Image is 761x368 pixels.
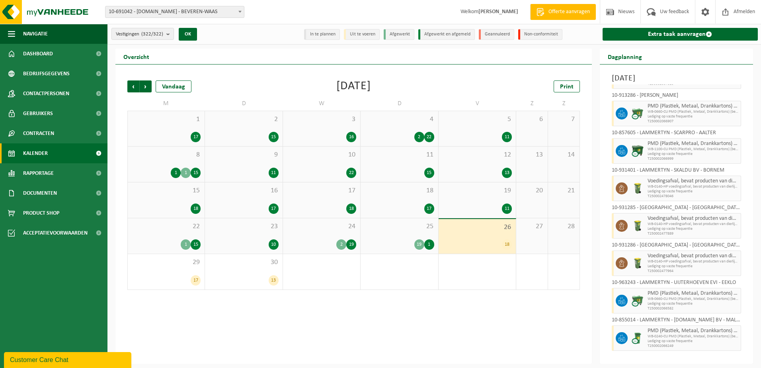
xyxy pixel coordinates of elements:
[205,96,283,111] td: D
[191,204,201,214] div: 18
[632,182,644,194] img: WB-0140-HPE-GN-50
[287,186,356,195] span: 17
[23,183,57,203] span: Documenten
[365,151,434,159] span: 11
[612,130,741,138] div: 10-857605 - LAMMERTYN - SCARPRO - AALTER
[115,49,157,64] h2: Overzicht
[439,96,516,111] td: V
[191,275,201,286] div: 17
[269,168,279,178] div: 11
[209,151,278,159] span: 9
[600,49,650,64] h2: Dagplanning
[648,269,739,274] span: T250002477964
[612,280,741,288] div: 10-963243 - LAMMERTYN - UIJTERHOEVEN EVI - EEKLO
[648,215,739,222] span: Voedingsafval, bevat producten van dierlijke oorsprong, onverpakt, categorie 3
[632,257,644,269] img: WB-0140-HPE-GN-50
[191,168,201,178] div: 15
[502,132,512,142] div: 11
[424,204,434,214] div: 17
[554,80,580,92] a: Print
[552,115,576,124] span: 7
[269,275,279,286] div: 13
[156,80,191,92] div: Vandaag
[105,6,244,18] span: 10-691042 - LAMMERTYN.NET - BEVEREN-WAAS
[132,151,201,159] span: 8
[478,9,518,15] strong: [PERSON_NAME]
[346,204,356,214] div: 18
[648,339,739,344] span: Lediging op vaste frequentie
[23,104,53,123] span: Gebruikers
[516,96,548,111] td: Z
[443,186,512,195] span: 19
[287,222,356,231] span: 24
[181,239,191,250] div: 1
[479,29,514,40] li: Geannuleerd
[365,115,434,124] span: 4
[141,31,163,37] count: (322/322)
[384,29,414,40] li: Afgewerkt
[23,203,59,223] span: Product Shop
[612,168,741,176] div: 10-931401 - LAMMERTYN - SKALDU BV - BORNEM
[632,108,644,119] img: WB-0660-CU
[632,220,644,232] img: WB-0140-HPE-GN-50
[520,186,544,195] span: 20
[23,44,53,64] span: Dashboard
[414,132,424,142] div: 2
[648,189,739,194] span: Lediging op vaste frequentie
[648,222,739,227] span: WB-0140-HP voedingsafval, bevat producten van dierlijke oors
[552,186,576,195] span: 21
[648,290,739,297] span: PMD (Plastiek, Metaal, Drankkartons) (bedrijven)
[116,28,163,40] span: Vestigingen
[648,306,739,311] span: T250002066582
[502,168,512,178] div: 13
[127,80,139,92] span: Vorige
[140,80,152,92] span: Volgende
[612,317,741,325] div: 10-855014 - LAMMERTYN - [DOMAIN_NAME] BV - MALDEGEM
[23,163,54,183] span: Rapportage
[414,239,424,250] div: 19
[612,205,741,213] div: 10-931285 - [GEOGRAPHIC_DATA] - [GEOGRAPHIC_DATA] OUD GEMEENTEHUIS - [GEOGRAPHIC_DATA]
[648,328,739,334] span: PMD (Plastiek, Metaal, Drankkartons) (bedrijven)
[179,28,197,41] button: OK
[304,29,340,40] li: In te plannen
[502,239,512,250] div: 18
[648,178,739,184] span: Voedingsafval, bevat producten van dierlijke oorsprong, onverpakt, categorie 3
[23,84,69,104] span: Contactpersonen
[530,4,596,20] a: Offerte aanvragen
[648,119,739,124] span: T250002066907
[648,157,739,161] span: T250002066999
[269,204,279,214] div: 17
[632,145,644,157] img: WB-1100-CU
[269,132,279,142] div: 15
[518,29,562,40] li: Non-conformiteit
[603,28,758,41] a: Extra taak aanvragen
[648,194,739,199] span: T250002478046
[648,259,739,264] span: WB-0140-HP voedingsafval, bevat producten van dierlijke oors
[191,239,201,250] div: 15
[191,132,201,142] div: 17
[443,223,512,232] span: 26
[365,222,434,231] span: 25
[648,253,739,259] span: Voedingsafval, bevat producten van dierlijke oorsprong, onverpakt, categorie 3
[424,239,434,250] div: 1
[209,186,278,195] span: 16
[209,258,278,267] span: 30
[648,227,739,231] span: Lediging op vaste frequentie
[612,243,741,251] div: 10-931286 - [GEOGRAPHIC_DATA] - [GEOGRAPHIC_DATA] OUD GEMEENTEHUIS - [GEOGRAPHIC_DATA]
[648,152,739,157] span: Lediging op vaste frequentie
[502,204,512,214] div: 11
[23,24,48,44] span: Navigatie
[552,151,576,159] span: 14
[336,239,346,250] div: 2
[23,123,54,143] span: Contracten
[548,96,580,111] td: Z
[443,115,512,124] span: 5
[612,93,741,101] div: 10-913286 - [PERSON_NAME]
[336,80,371,92] div: [DATE]
[209,115,278,124] span: 2
[344,29,380,40] li: Uit te voeren
[648,114,739,119] span: Lediging op vaste frequentie
[648,297,739,301] span: WB-0660-CU PMD (Plastiek, Metaal, Drankkartons) (bedrijven)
